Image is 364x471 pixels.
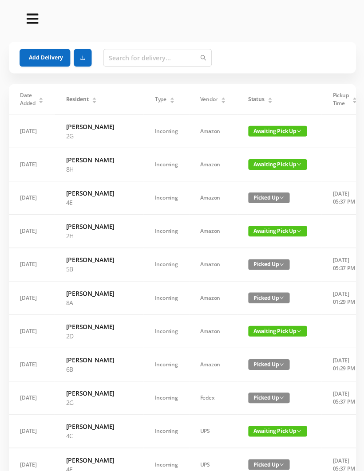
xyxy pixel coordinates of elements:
[189,247,237,281] td: Amazon
[189,281,237,314] td: Amazon
[296,162,301,166] i: icon: down
[9,414,55,447] td: [DATE]
[143,314,189,347] td: Incoming
[248,425,306,436] span: Awaiting Pick Up
[248,292,289,302] span: Picked Up
[248,325,306,336] span: Awaiting Pick Up
[66,155,132,164] h6: [PERSON_NAME]
[248,159,306,169] span: Awaiting Pick Up
[9,314,55,347] td: [DATE]
[267,96,272,101] div: Sort
[279,262,283,266] i: icon: down
[143,381,189,414] td: Incoming
[220,96,226,101] div: Sort
[143,181,189,214] td: Incoming
[20,91,36,107] span: Date Added
[66,430,132,440] p: 4C
[66,288,132,297] h6: [PERSON_NAME]
[248,126,306,136] span: Awaiting Pick Up
[248,458,289,469] span: Picked Up
[9,347,55,381] td: [DATE]
[189,148,237,181] td: Amazon
[66,95,88,103] span: Resident
[91,99,96,102] i: icon: caret-down
[66,364,132,373] p: 6B
[9,114,55,148] td: [DATE]
[351,99,356,102] i: icon: caret-down
[91,96,96,98] i: icon: caret-up
[143,114,189,148] td: Incoming
[189,114,237,148] td: Amazon
[220,99,225,102] i: icon: caret-down
[296,328,301,333] i: icon: down
[332,91,348,107] span: Pickup Time
[169,99,174,102] i: icon: caret-down
[74,49,91,67] button: icon: download
[66,330,132,340] p: 2D
[66,164,132,173] p: 8H
[66,122,132,131] h6: [PERSON_NAME]
[267,96,272,98] i: icon: caret-up
[20,49,70,67] button: Add Delivery
[189,347,237,381] td: Amazon
[38,96,44,101] div: Sort
[66,397,132,406] p: 2G
[143,347,189,381] td: Incoming
[154,95,166,103] span: Type
[267,99,272,102] i: icon: caret-down
[9,281,55,314] td: [DATE]
[189,314,237,347] td: Amazon
[169,96,174,101] div: Sort
[143,148,189,181] td: Incoming
[9,247,55,281] td: [DATE]
[351,96,356,101] div: Sort
[248,392,289,402] span: Picked Up
[143,247,189,281] td: Incoming
[279,461,283,466] i: icon: down
[91,96,97,101] div: Sort
[66,131,132,140] p: 2G
[39,99,44,102] i: icon: caret-down
[66,421,132,430] h6: [PERSON_NAME]
[189,181,237,214] td: Amazon
[66,321,132,330] h6: [PERSON_NAME]
[220,96,225,98] i: icon: caret-up
[200,55,206,61] i: icon: search
[248,225,306,236] span: Awaiting Pick Up
[169,96,174,98] i: icon: caret-up
[296,428,301,432] i: icon: down
[103,49,211,67] input: Search for delivery...
[66,255,132,264] h6: [PERSON_NAME]
[66,221,132,231] h6: [PERSON_NAME]
[279,195,283,200] i: icon: down
[189,414,237,447] td: UPS
[248,259,289,269] span: Picked Up
[66,388,132,397] h6: [PERSON_NAME]
[9,381,55,414] td: [DATE]
[296,228,301,233] i: icon: down
[279,395,283,399] i: icon: down
[66,454,132,463] h6: [PERSON_NAME]
[351,96,356,98] i: icon: caret-up
[66,231,132,240] p: 2H
[66,297,132,306] p: 8A
[189,214,237,247] td: Amazon
[9,181,55,214] td: [DATE]
[66,197,132,207] p: 4E
[200,95,217,103] span: Vendor
[143,414,189,447] td: Incoming
[143,214,189,247] td: Incoming
[248,192,289,203] span: Picked Up
[66,188,132,197] h6: [PERSON_NAME]
[9,148,55,181] td: [DATE]
[189,381,237,414] td: Fedex
[279,361,283,366] i: icon: down
[248,95,264,103] span: Status
[248,358,289,369] span: Picked Up
[39,96,44,98] i: icon: caret-up
[9,214,55,247] td: [DATE]
[66,354,132,364] h6: [PERSON_NAME]
[66,264,132,273] p: 5B
[279,295,283,299] i: icon: down
[143,281,189,314] td: Incoming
